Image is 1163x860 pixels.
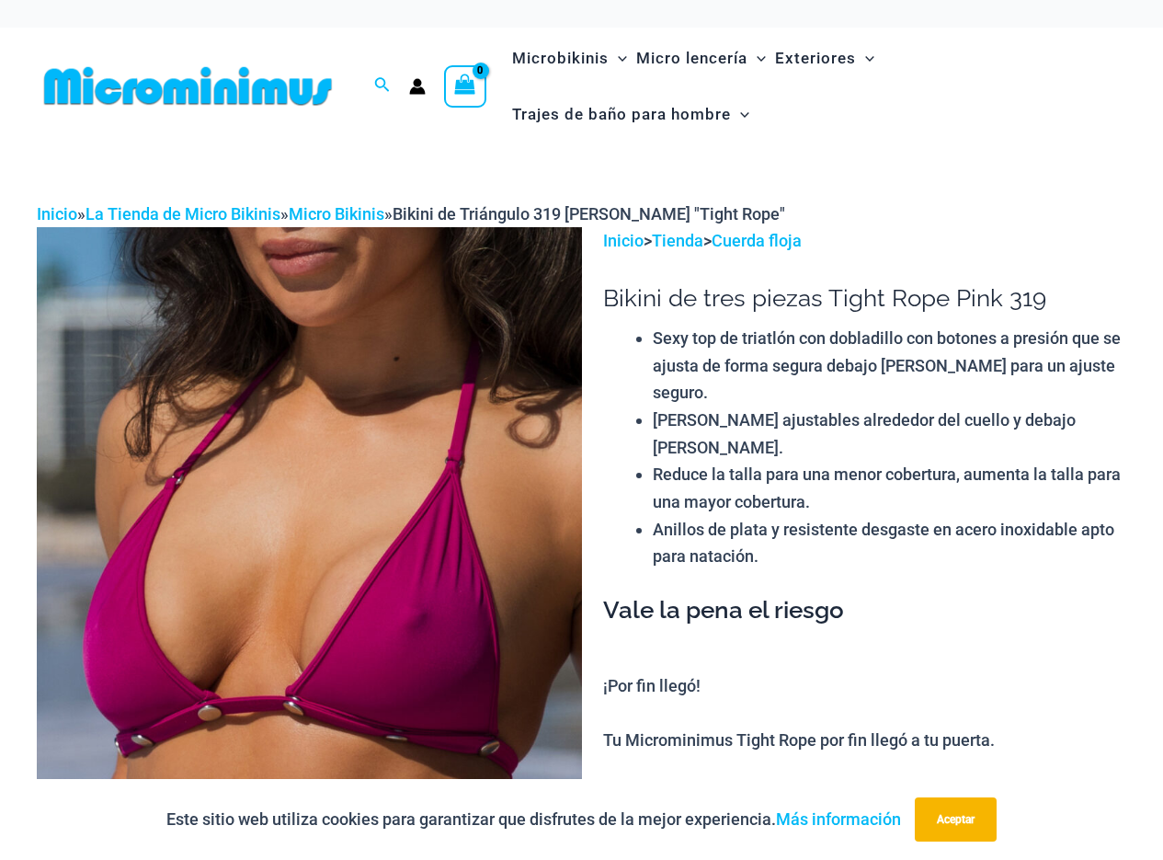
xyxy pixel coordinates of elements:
span: Alternar menú [747,35,766,82]
font: » [384,204,393,224]
a: Inicio [603,231,644,250]
span: Alternar menú [731,91,749,138]
font: Trajes de baño para hombre [512,105,731,123]
a: ExterioresAlternar menúAlternar menú [770,30,879,86]
font: > [703,231,712,250]
font: Vale la pena el riesgo [603,596,844,624]
a: Trajes de baño para hombreAlternar menúAlternar menú [507,86,754,143]
font: Bikini de tres piezas Tight Rope Pink 319 [603,284,1046,312]
a: Ver carrito de compras, vacío [444,65,486,108]
a: Tienda [652,231,703,250]
font: > [644,231,652,250]
font: [PERSON_NAME] ajustables alrededor del cuello y debajo [PERSON_NAME]. [653,410,1076,457]
a: Enlace del icono de la cuenta [409,78,426,95]
a: Inicio [37,204,77,224]
font: Micro lencería [636,49,747,67]
a: Enlace del icono de búsqueda [374,75,391,97]
a: Más información [776,809,901,829]
font: Aceptar [937,813,975,826]
font: Anillos de plata y resistente desgaste en acero inoxidable apto para natación. [653,520,1114,567]
font: Reduce la talla para una menor cobertura, aumenta la talla para una mayor cobertura. [653,464,1121,511]
font: Este sitio web utiliza cookies para garantizar que disfrutes de la mejor experiencia. [166,809,776,829]
font: Bikini de Triángulo 319 [PERSON_NAME] "Tight Rope" [393,204,785,224]
a: MicrobikinisAlternar menúAlternar menú [507,30,632,86]
a: Micro lenceríaAlternar menúAlternar menú [632,30,770,86]
button: Aceptar [915,797,997,842]
font: » [280,204,289,224]
span: Alternar menú [856,35,874,82]
a: Micro Bikinis [289,204,384,224]
span: Alternar menú [609,35,627,82]
font: Microbikinis [512,49,609,67]
font: Sexy top de triatlón con dobladillo con botones a presión que se ajusta de forma segura debajo [P... [653,328,1121,402]
font: Exteriores [775,49,856,67]
a: La Tienda de Micro Bikinis [86,204,280,224]
img: MM SHOP LOGO PLANO [37,65,339,107]
nav: Navegación del sitio [505,28,1126,145]
font: ¡Por fin llegó! [603,676,701,695]
font: Tu Microminimus Tight Rope por fin llegó a tu puerta. [603,730,995,750]
a: Cuerda floja [712,231,802,250]
font: » [77,204,86,224]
